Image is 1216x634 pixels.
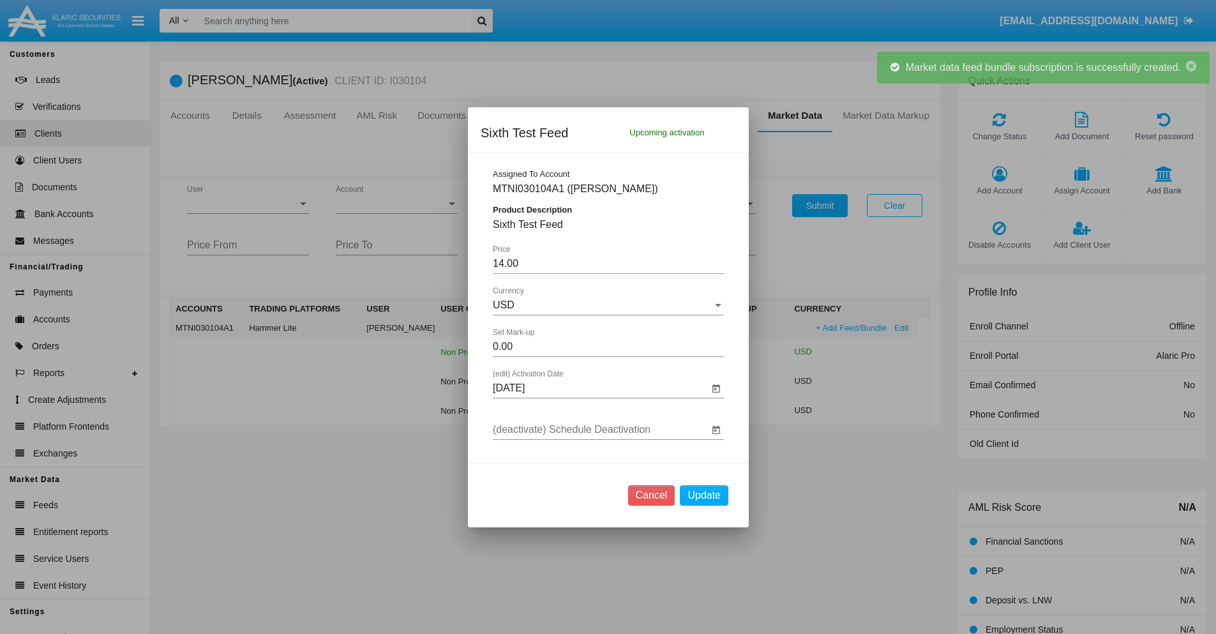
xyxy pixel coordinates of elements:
[481,123,568,143] span: Sixth Test Feed
[493,205,572,215] span: Product Description
[709,381,724,396] button: Open calendar
[709,422,724,437] button: Open calendar
[627,485,675,506] button: Cancel
[493,299,514,310] span: USD
[493,169,569,179] span: Assigned To Account
[629,123,704,143] span: Upcoming activation
[493,183,658,194] span: MTNI030104A1 ([PERSON_NAME])
[680,485,728,506] button: Update
[493,219,563,230] span: Sixth Test Feed
[906,62,1181,73] span: Market data feed bundle subscription is successfully created.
